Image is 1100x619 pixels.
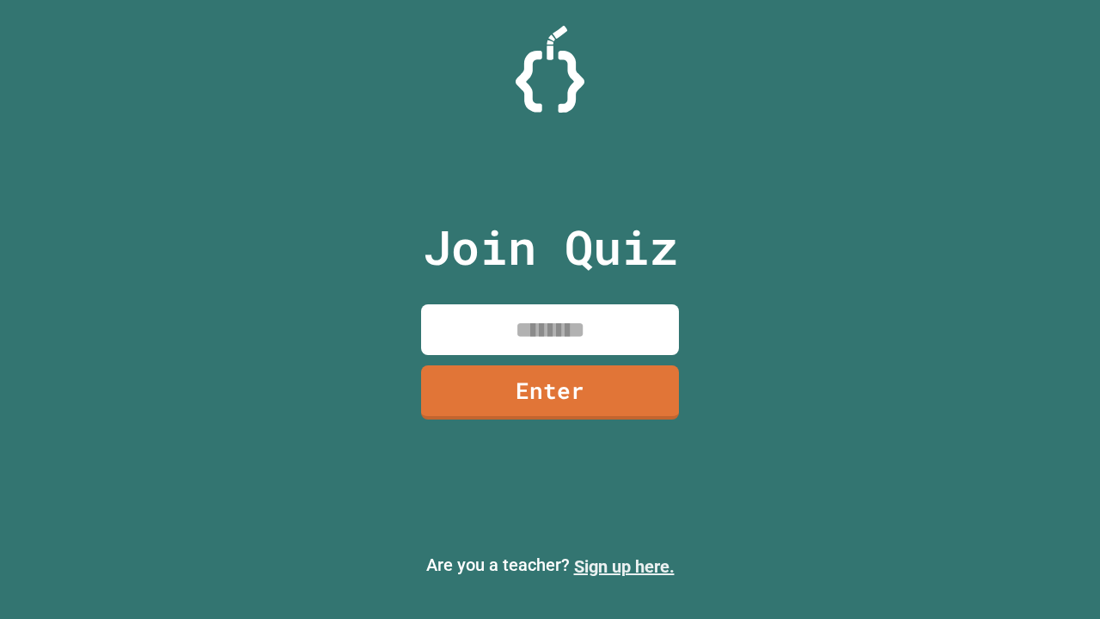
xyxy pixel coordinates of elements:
img: Logo.svg [516,26,584,113]
p: Join Quiz [423,211,678,283]
p: Are you a teacher? [14,552,1086,579]
a: Enter [421,365,679,420]
a: Sign up here. [574,556,675,577]
iframe: chat widget [1028,550,1083,602]
iframe: chat widget [957,475,1083,549]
